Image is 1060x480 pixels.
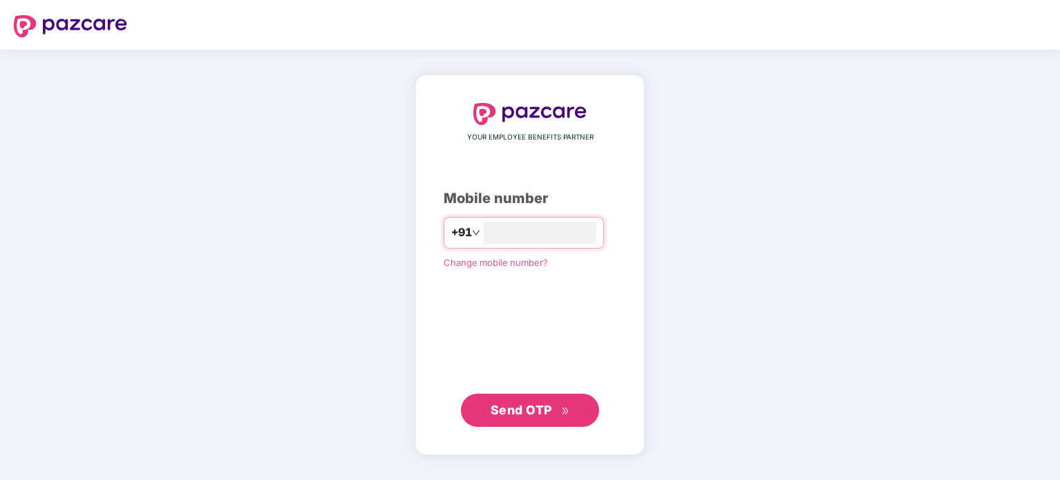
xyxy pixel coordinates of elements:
[451,224,472,241] span: +91
[444,257,548,268] a: Change mobile number?
[14,15,127,37] img: logo
[467,132,594,143] span: YOUR EMPLOYEE BENEFITS PARTNER
[472,229,480,237] span: down
[561,407,570,416] span: double-right
[461,394,599,427] button: Send OTPdouble-right
[473,103,587,125] img: logo
[444,188,616,209] div: Mobile number
[491,403,552,417] span: Send OTP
